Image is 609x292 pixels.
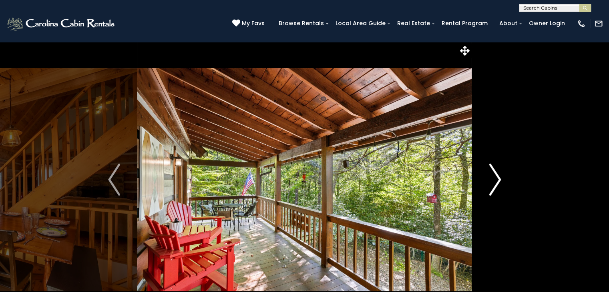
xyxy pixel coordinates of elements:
img: phone-regular-white.png [577,19,586,28]
span: My Favs [242,19,265,28]
a: Local Area Guide [332,17,390,30]
a: Rental Program [438,17,492,30]
a: My Favs [232,19,267,28]
a: About [495,17,521,30]
img: arrow [489,164,501,196]
a: Browse Rentals [275,17,328,30]
img: mail-regular-white.png [594,19,603,28]
img: arrow [108,164,120,196]
a: Real Estate [393,17,434,30]
img: White-1-2.png [6,16,117,32]
a: Owner Login [525,17,569,30]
